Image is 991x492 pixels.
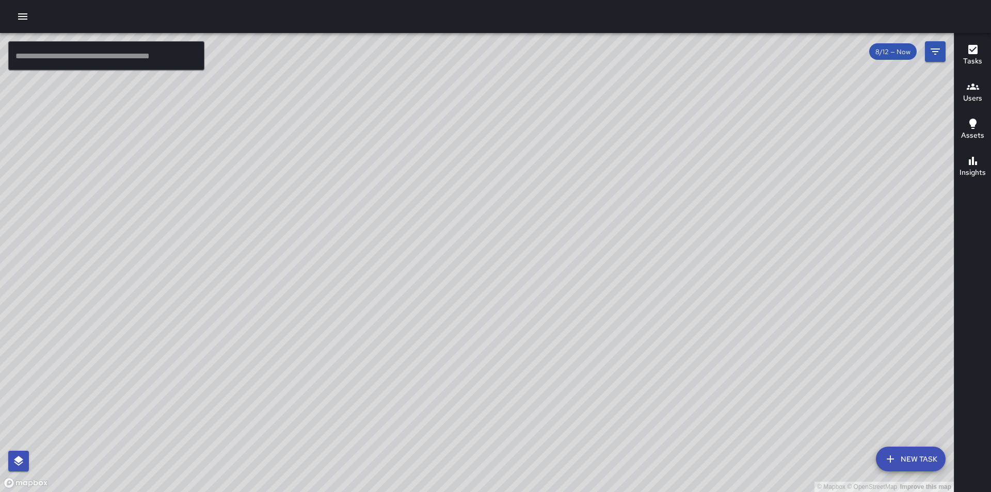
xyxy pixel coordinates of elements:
button: Assets [954,111,991,149]
h6: Tasks [963,56,982,67]
button: Filters [925,41,946,62]
button: Users [954,74,991,111]
button: New Task [876,447,946,471]
button: Insights [954,149,991,186]
h6: Assets [961,130,984,141]
span: 8/12 — Now [869,47,917,56]
button: Tasks [954,37,991,74]
h6: Users [963,93,982,104]
h6: Insights [960,167,986,178]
